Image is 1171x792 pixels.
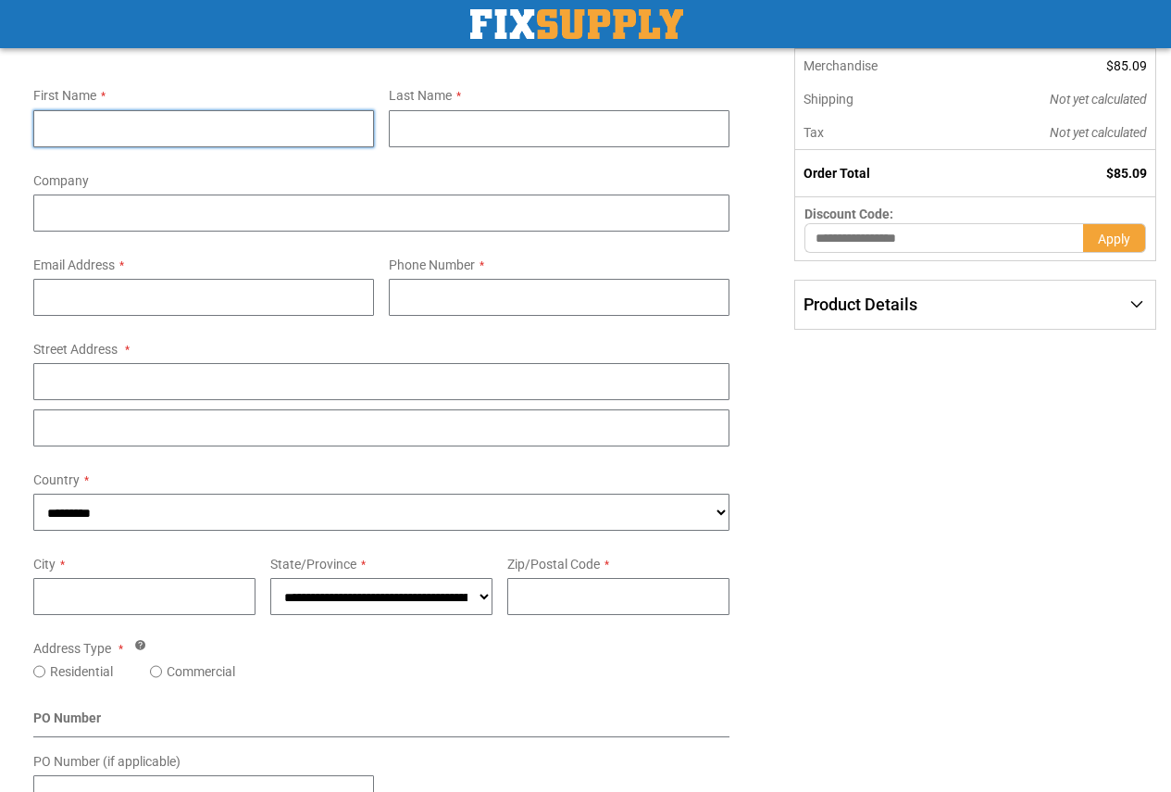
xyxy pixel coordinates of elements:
div: PO Number [33,709,729,737]
span: Product Details [804,295,917,314]
span: $85.09 [1106,166,1147,181]
th: Tax [795,116,955,150]
button: Apply [1083,223,1146,253]
span: State/Province [270,557,356,572]
span: Email Address [33,258,115,272]
span: Not yet calculated [1050,92,1147,107]
span: Country [33,472,80,487]
span: Zip/Postal Code [507,557,600,572]
span: Apply [1098,232,1130,246]
span: City [33,557,56,572]
span: Street Address [33,342,118,357]
span: Phone Number [389,258,475,272]
span: Discount Code: [804,207,893,221]
th: Merchandise [795,49,955,82]
span: Shipping [804,92,853,107]
img: Fix Industrial Supply [470,9,683,39]
a: store logo [470,9,683,39]
strong: Order Total [804,166,870,181]
span: Address Type [33,641,111,656]
label: Residential [50,662,113,681]
span: First Name [33,88,96,103]
span: PO Number (if applicable) [33,754,181,769]
span: $85.09 [1106,58,1147,73]
span: Not yet calculated [1050,125,1147,140]
label: Commercial [167,662,235,681]
span: Company [33,173,89,188]
span: Last Name [389,88,452,103]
